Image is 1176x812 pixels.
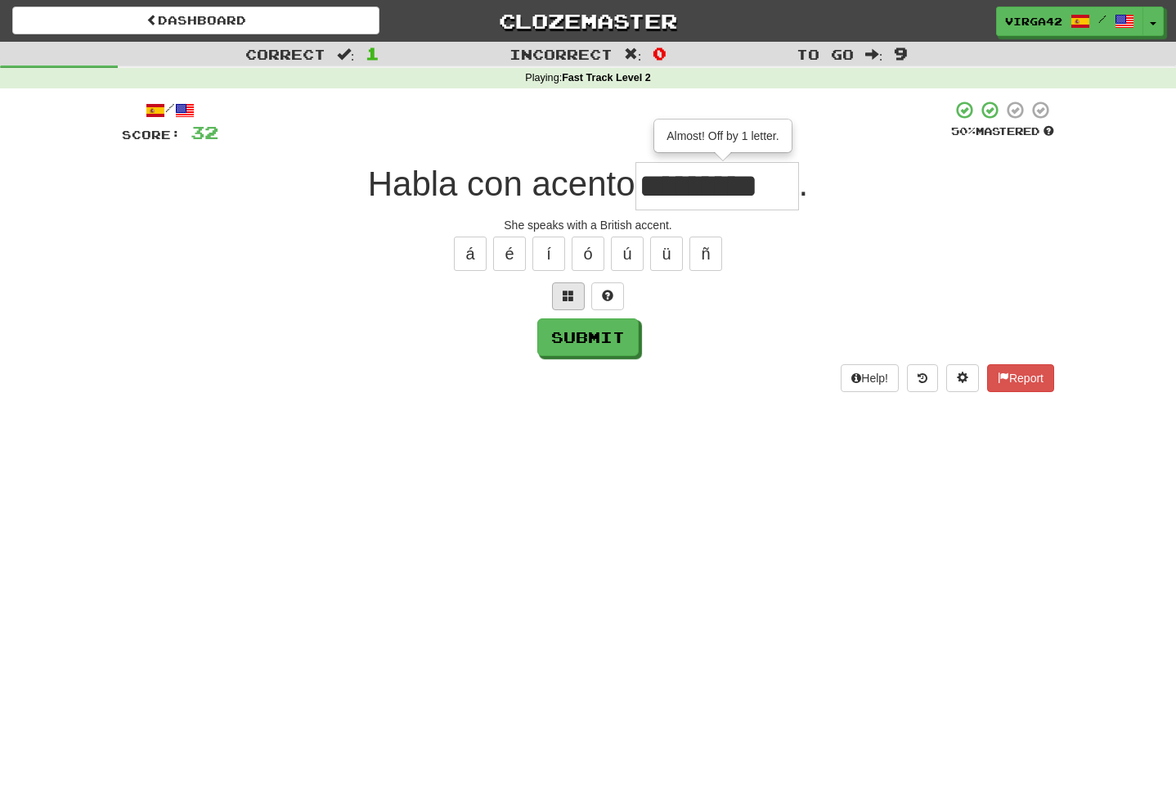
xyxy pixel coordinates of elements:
[532,237,565,271] button: í
[404,7,771,35] a: Clozemaster
[624,47,642,61] span: :
[797,46,854,62] span: To go
[951,124,1054,139] div: Mastered
[537,318,639,356] button: Submit
[689,237,722,271] button: ñ
[122,217,1054,233] div: She speaks with a British accent.
[562,72,651,83] strong: Fast Track Level 2
[611,237,644,271] button: ú
[667,129,779,142] span: Almost! Off by 1 letter.
[552,282,585,310] button: Switch sentence to multiple choice alt+p
[865,47,883,61] span: :
[841,364,899,392] button: Help!
[337,47,355,61] span: :
[650,237,683,271] button: ü
[245,46,325,62] span: Correct
[368,165,635,203] span: Habla con acento
[572,237,604,271] button: ó
[894,43,908,63] span: 9
[122,128,181,142] span: Score:
[1098,13,1106,25] span: /
[1005,14,1062,29] span: Virga42
[907,364,938,392] button: Round history (alt+y)
[996,7,1143,36] a: Virga42 /
[122,100,218,120] div: /
[12,7,379,34] a: Dashboard
[454,237,487,271] button: á
[987,364,1054,392] button: Report
[653,43,667,63] span: 0
[366,43,379,63] span: 1
[493,237,526,271] button: é
[591,282,624,310] button: Single letter hint - you only get 1 per sentence and score half the points! alt+h
[951,124,976,138] span: 50 %
[799,165,809,203] span: .
[191,122,218,142] span: 32
[509,46,613,62] span: Incorrect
